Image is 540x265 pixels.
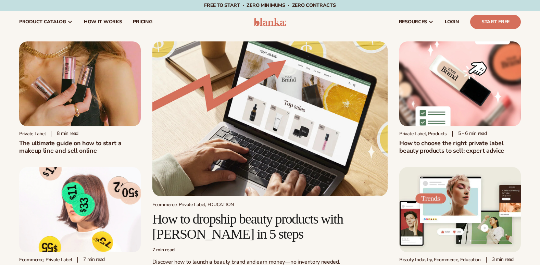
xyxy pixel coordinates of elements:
[19,131,46,137] div: Private label
[254,18,286,26] img: logo
[19,257,72,263] div: Ecommerce, Private Label
[399,131,447,137] div: Private Label, Products
[204,2,336,9] span: Free to start · ZERO minimums · ZERO contracts
[152,41,388,196] img: Growing money with ecommerce
[19,41,141,154] a: Person holding branded make up with a solid pink background Private label 8 min readThe ultimate ...
[51,131,78,137] div: 8 min read
[470,15,521,29] a: Start Free
[452,131,487,137] div: 5 - 6 min read
[399,139,521,154] h2: How to choose the right private label beauty products to sell: expert advice
[127,11,158,33] a: pricing
[152,247,388,253] div: 7 min read
[152,212,388,242] h2: How to dropship beauty products with [PERSON_NAME] in 5 steps
[393,11,439,33] a: resources
[19,19,66,25] span: product catalog
[77,257,105,263] div: 7 min read
[19,139,141,154] h1: The ultimate guide on how to start a makeup line and sell online
[486,257,514,263] div: 3 min read
[445,19,459,25] span: LOGIN
[133,19,152,25] span: pricing
[14,11,78,33] a: product catalog
[84,19,122,25] span: How It Works
[78,11,128,33] a: How It Works
[399,41,521,126] img: Private Label Beauty Products Click
[399,257,481,263] div: Beauty Industry, Ecommerce, Education
[439,11,465,33] a: LOGIN
[399,41,521,154] a: Private Label Beauty Products Click Private Label, Products 5 - 6 min readHow to choose the right...
[19,41,141,126] img: Person holding branded make up with a solid pink background
[399,167,521,252] img: Social media trends this week (Updated weekly)
[152,202,388,207] div: Ecommerce, Private Label, EDUCATION
[19,167,141,252] img: Profitability of private label company
[399,19,427,25] span: resources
